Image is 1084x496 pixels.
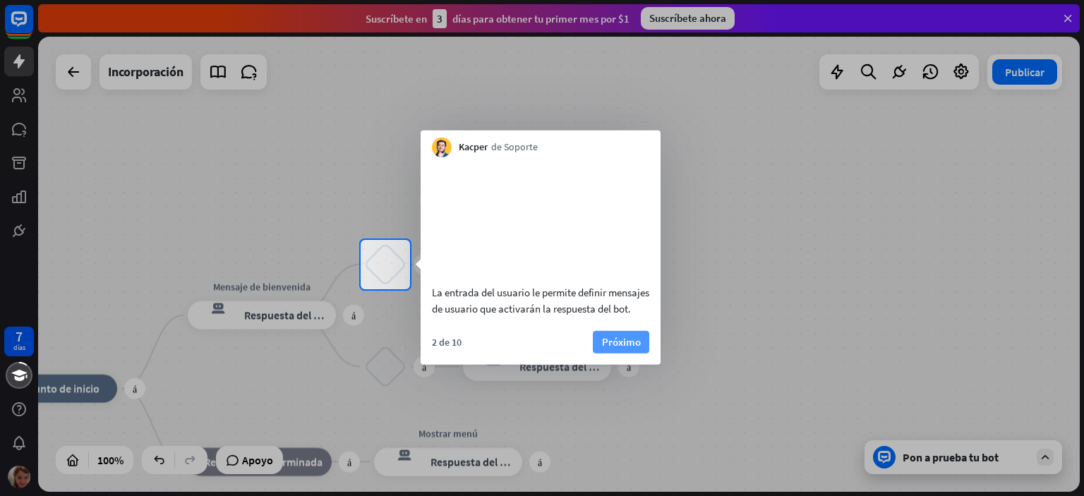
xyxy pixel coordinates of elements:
[602,334,641,348] font: Próximo
[459,140,488,153] font: Kacper
[491,140,538,153] font: de Soporte
[593,330,649,353] button: Próximo
[11,6,54,48] button: Abrir el widget de chat LiveChat
[432,285,649,315] font: La entrada del usuario le permite definir mensajes de usuario que activarán la respuesta del bot.
[432,335,462,348] font: 2 de 10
